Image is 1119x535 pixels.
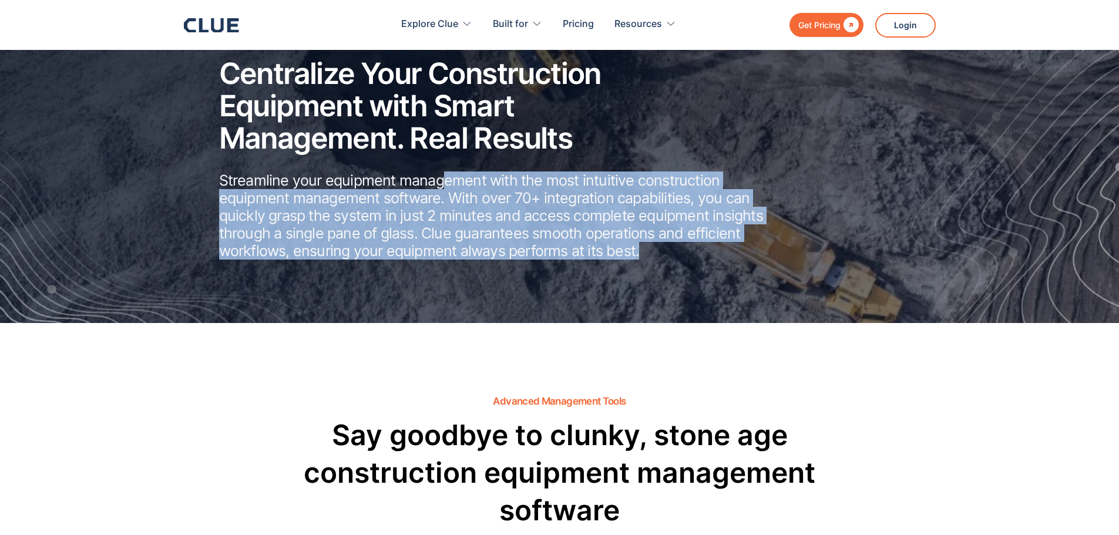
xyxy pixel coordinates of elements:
div: Built for [493,6,528,43]
h3: Say goodbye to clunky, stone age construction equipment management software [295,416,824,529]
div: Built for [493,6,542,43]
div: Resources [614,6,662,43]
p: Streamline your equipment management with the most intuitive construction equipment management so... [219,171,777,260]
div: Explore Clue [401,6,458,43]
div: Get Pricing [798,18,841,32]
div: Resources [614,6,676,43]
a: Get Pricing [789,13,863,37]
h2: Advanced Management Tools [493,396,626,407]
h2: Centralize Your Construction Equipment with Smart Management. Real Results [219,58,689,154]
div:  [841,18,859,32]
a: Login [875,13,936,38]
div: Explore Clue [401,6,472,43]
a: Pricing [563,6,594,43]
